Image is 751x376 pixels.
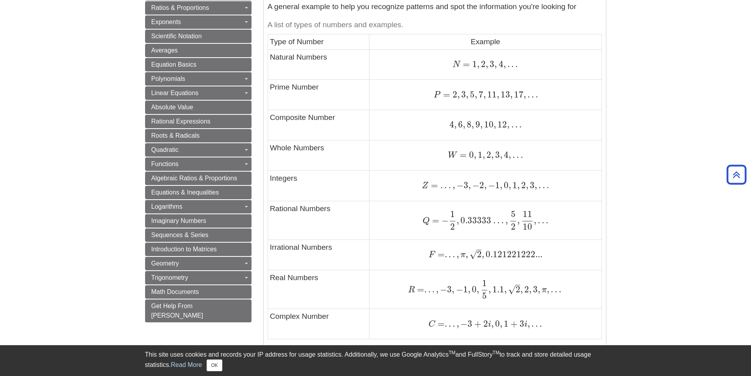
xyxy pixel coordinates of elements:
div: This site uses cookies and records your IP address for usage statistics. Additionally, we use Goo... [145,350,606,371]
span: − [486,180,495,191]
span: . [514,119,518,130]
span: 4 [449,119,454,130]
span: , [477,284,479,295]
span: , [509,150,511,160]
span: , [526,180,528,191]
span: − [471,180,479,191]
a: Math Documents [145,285,252,299]
span: 1.1 [491,284,504,295]
span: = [460,59,470,69]
td: Example [369,34,602,49]
span: 12 [496,119,507,130]
span: Equation Basics [151,61,197,68]
span: 8 [465,119,471,130]
span: 5 [482,290,487,301]
span: , [534,215,536,226]
span: Linear Equations [151,90,199,96]
span: Algebraic Ratios & Proportions [151,175,237,181]
span: , [463,119,465,130]
span: W [448,151,457,160]
span: 2 [479,180,484,191]
span: N [453,60,460,69]
span: , [477,59,479,69]
span: , [471,119,474,130]
span: … [526,89,538,100]
span: 2 [516,284,520,295]
span: − [438,284,447,295]
span: 0.121221222... [484,249,542,260]
span: π [540,286,547,294]
span: , [457,89,460,100]
span: . [445,249,447,260]
span: 3 [447,284,452,295]
span: 1 [476,150,483,160]
span: . [518,119,522,130]
a: Polynomials [145,72,252,86]
span: … [491,215,503,226]
a: Linear Equations [145,86,252,100]
span: … [438,180,451,191]
span: 3 [460,89,466,100]
span: , [507,119,509,130]
sup: TM [449,350,455,355]
span: … [511,150,523,160]
span: . [445,318,447,329]
span: 3 [494,150,500,160]
span: 5 [468,89,475,100]
span: Imaginary Numbers [151,217,207,224]
a: Logarithms [145,200,252,213]
span: 6 [457,119,463,130]
span: 1 [502,318,509,329]
span: , [455,318,459,329]
span: , [500,150,502,160]
a: Absolute Value [145,101,252,114]
span: i [524,320,527,329]
span: , [468,180,471,191]
span: − [455,180,464,191]
td: Rational Numbers [268,201,369,239]
span: = [429,180,438,191]
a: Sequences & Series [145,228,252,242]
span: 2 [450,89,457,100]
span: 2 [523,284,529,295]
a: Quadratic [145,143,252,157]
span: 3 [531,284,538,295]
td: Composite Number [268,110,369,140]
span: 2 [477,249,482,260]
span: Math Documents [151,288,199,295]
span: Get Help From [PERSON_NAME] [151,303,203,319]
span: 2 [479,59,486,69]
span: , [486,59,488,69]
span: , [491,318,494,329]
span: C [429,320,435,329]
span: . [451,318,455,329]
td: Real Numbers [268,270,369,309]
a: Ratios & Proportions [145,1,252,15]
span: Equations & Inequalities [151,189,219,196]
a: Equations & Inequalities [145,186,252,199]
button: Close [207,359,222,371]
span: Functions [151,161,179,167]
span: , [451,180,455,191]
span: Scientific Notation [151,33,202,39]
a: Introduction to Matrices [145,243,252,256]
span: = [441,89,450,100]
caption: A list of types of numbers and examples. [268,16,602,34]
span: 3 [488,59,494,69]
span: … [530,318,542,329]
span: , [517,180,520,191]
span: , [504,215,508,226]
span: Geometry [151,260,179,267]
a: Roots & Radicals [145,129,252,142]
span: 0 [494,318,500,329]
span: , [483,150,485,160]
span: … [536,215,548,226]
span: Absolute Value [151,104,193,110]
span: i [488,320,491,329]
a: Trigonometry [145,271,252,284]
span: – [477,244,482,255]
p: A general example to help you recognize patterns and spot the information you're looking for [268,1,602,13]
span: 0.33333 [459,215,491,226]
span: 2 [520,180,526,191]
span: Logarithms [151,203,183,210]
